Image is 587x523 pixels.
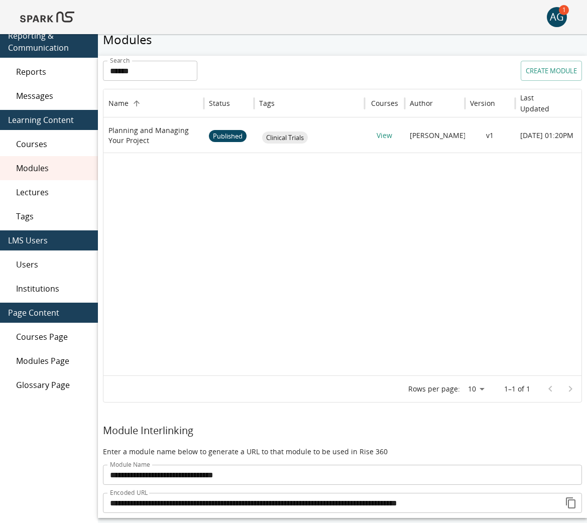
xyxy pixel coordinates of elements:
[16,138,90,150] span: Courses
[108,125,199,146] p: Planning and Managing Your Project
[410,130,466,141] p: [PERSON_NAME]
[231,96,245,110] button: Sort
[496,96,510,110] button: Sort
[108,98,129,108] div: Name
[16,355,90,367] span: Modules Page
[504,384,530,394] p: 1–1 of 1
[16,90,90,102] span: Messages
[559,5,569,15] span: 1
[16,210,90,222] span: Tags
[408,384,460,394] p: Rows per page:
[16,66,90,78] span: Reports
[521,61,582,81] button: Create module
[465,117,515,153] div: v1
[98,32,587,48] h5: Modules
[16,331,90,343] span: Courses Page
[464,382,488,397] div: 10
[130,96,144,110] button: Sort
[8,234,90,246] span: LMS Users
[377,130,392,140] a: View
[371,98,398,108] div: Courses
[434,96,448,110] button: Sort
[16,186,90,198] span: Lectures
[259,98,275,108] div: Tags
[209,119,247,154] span: Published
[103,447,582,457] p: Enter a module name below to generate a URL to that module to be used in Rise 360
[8,307,90,319] span: Page Content
[564,96,578,110] button: Sort
[520,92,563,114] h6: Last Updated
[110,56,130,65] label: Search
[110,460,150,469] label: Module Name
[470,98,495,108] div: Version
[16,379,90,391] span: Glossary Page
[547,7,567,27] div: AG
[8,114,90,126] span: Learning Content
[103,423,582,439] h6: Module Interlinking
[276,96,290,110] button: Sort
[110,488,148,497] label: Encoded URL
[561,493,581,513] button: copy to clipboard
[8,30,90,54] span: Reporting & Communication
[410,98,433,108] div: Author
[547,7,567,27] button: account of current user
[16,258,90,271] span: Users
[16,283,90,295] span: Institutions
[16,162,90,174] span: Modules
[209,98,230,108] div: Status
[520,130,573,141] p: [DATE] 01:20PM
[20,5,74,29] img: Logo of SPARK at Stanford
